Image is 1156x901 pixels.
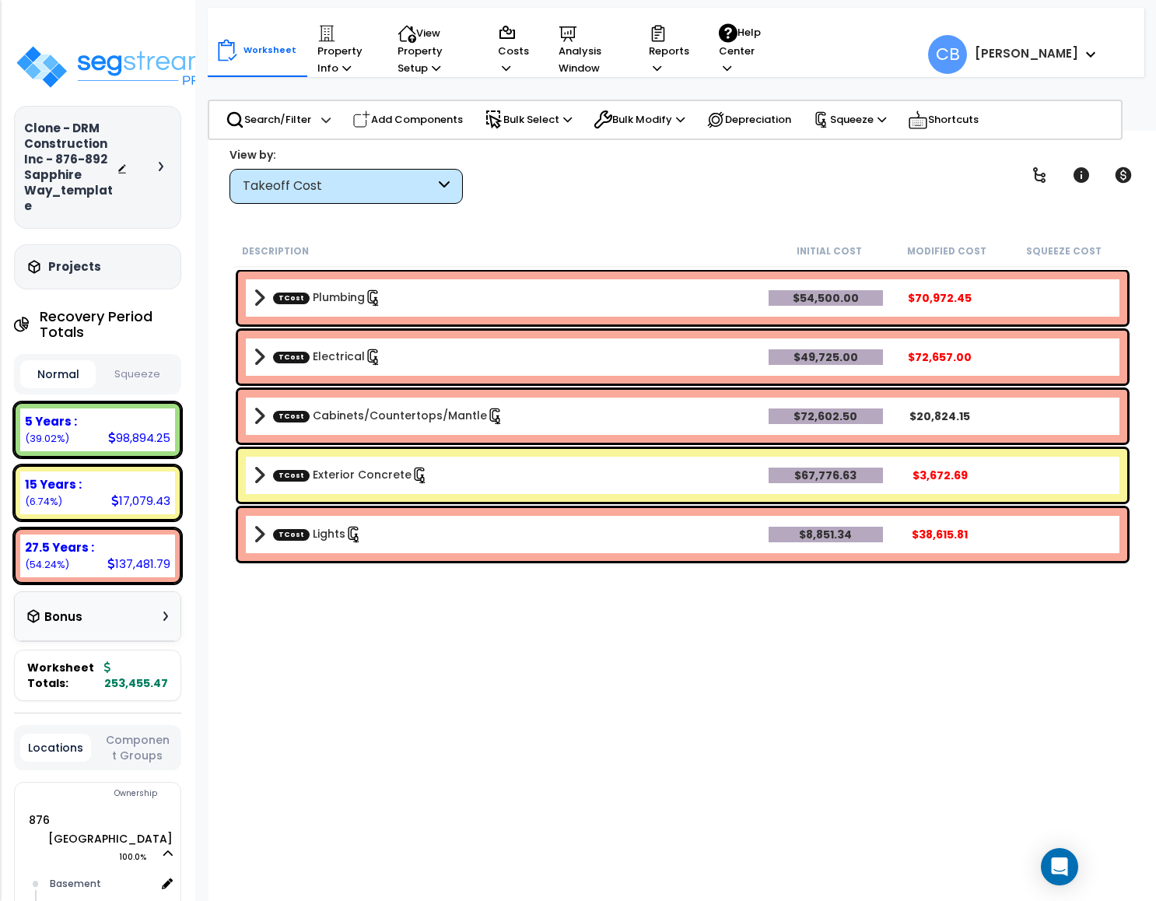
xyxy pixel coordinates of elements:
div: 17,079.43 [111,493,170,509]
div: Shortcuts [899,101,987,138]
span: CB [928,35,967,74]
p: Reports [649,24,689,77]
p: Property Info [317,24,367,77]
div: Open Intercom Messenger [1041,848,1078,885]
h3: Projects [48,259,101,275]
div: $3,672.69 [882,468,997,483]
span: TCost [273,351,310,363]
div: $49,725.00 [768,349,882,365]
div: $67,776.63 [768,468,882,483]
span: Worksheet Totals: [27,660,98,691]
p: Costs [498,24,529,77]
div: 137,481.79 [107,556,170,572]
div: $54,500.00 [768,290,882,306]
a: Custom Item [273,289,382,307]
small: 54.24297609359151% [25,558,69,571]
div: 98,894.25 [108,429,170,446]
div: View by: [229,147,463,163]
p: Worksheet [243,43,296,58]
h3: Bonus [44,611,82,624]
div: $70,972.45 [882,290,997,306]
b: [PERSON_NAME] [975,45,1078,61]
p: Shortcuts [908,109,979,131]
small: Modified Cost [907,245,986,258]
p: Add Components [352,110,463,129]
small: Initial Cost [797,245,862,258]
div: $20,824.15 [882,408,997,424]
p: Analysis Window [559,24,619,77]
a: Custom Item [273,349,382,366]
b: 5 Years : [25,413,77,429]
span: TCost [273,469,310,481]
div: $8,851.34 [768,527,882,542]
p: Help Center [719,23,765,77]
b: 15 Years : [25,476,82,493]
div: Depreciation [698,103,800,137]
h3: Clone - DRM Construction Inc - 876-892 Sapphire Way_template [24,121,117,214]
small: Squeeze Cost [1026,245,1102,258]
p: Bulk Modify [594,110,685,129]
a: Custom Item [273,467,429,484]
p: Depreciation [706,110,791,129]
p: Search/Filter [226,110,311,129]
span: TCost [273,528,310,540]
div: Ownership [46,784,180,803]
small: 6.7386314448056694% [25,495,62,508]
div: Add Components [344,103,471,137]
div: $72,602.50 [768,408,882,424]
div: Takeoff Cost [243,177,435,195]
b: 27.5 Years : [25,539,94,556]
p: Bulk Select [485,110,572,129]
button: Component Groups [99,731,177,764]
p: View Property Setup [398,24,468,77]
button: Locations [20,734,91,762]
span: TCost [273,292,310,303]
button: Squeeze [100,361,175,388]
p: Squeeze [813,111,886,128]
small: 39.01839246160282% [25,432,69,445]
button: Normal [20,360,96,388]
span: TCost [273,410,310,422]
a: 876 [GEOGRAPHIC_DATA] 100.0% [29,812,173,847]
img: logo_pro_r.png [14,44,216,90]
span: 100.0% [119,848,160,867]
small: Description [242,245,309,258]
b: 253,455.47 [104,660,168,691]
div: Basement [46,875,156,893]
a: Custom Item [273,526,363,543]
a: Custom Item [273,408,504,425]
div: $72,657.00 [882,349,997,365]
h4: Recovery Period Totals [40,309,181,340]
div: $38,615.81 [882,527,997,542]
